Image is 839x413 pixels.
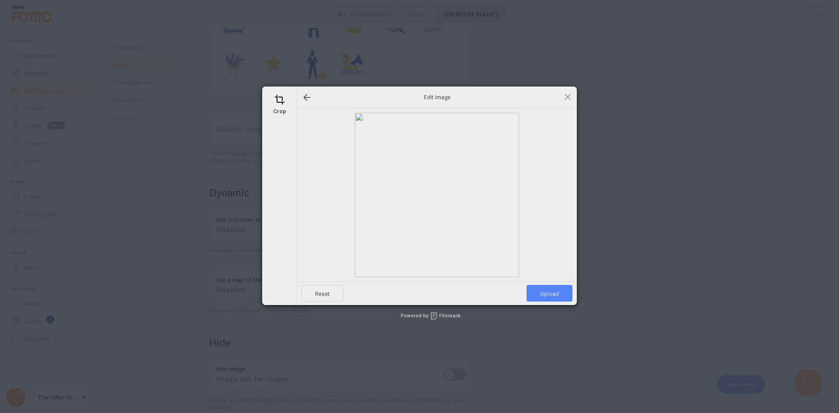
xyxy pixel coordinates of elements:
[302,92,312,103] div: Go back
[350,93,524,101] span: Edit Image
[527,285,572,302] span: Upload
[264,89,295,119] div: Crop
[302,285,343,302] span: Reset
[379,305,461,327] div: Powered by Filestack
